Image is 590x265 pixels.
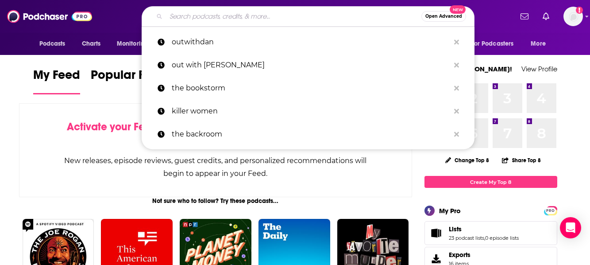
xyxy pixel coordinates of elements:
[117,38,148,50] span: Monitoring
[449,225,462,233] span: Lists
[484,235,485,241] span: ,
[421,11,466,22] button: Open AdvancedNew
[142,6,474,27] div: Search podcasts, credits, & more...
[142,77,474,100] a: the bookstorm
[91,67,166,94] a: Popular Feed
[172,100,450,123] p: killer women
[82,38,101,50] span: Charts
[19,197,413,205] div: Not sure who to follow? Try these podcasts...
[7,8,92,25] img: Podchaser - Follow, Share and Rate Podcasts
[576,7,583,14] svg: Add a profile image
[33,35,77,52] button: open menu
[439,207,461,215] div: My Pro
[539,9,553,24] a: Show notifications dropdown
[142,100,474,123] a: killer women
[521,65,557,73] a: View Profile
[39,38,66,50] span: Podcasts
[449,251,470,259] span: Exports
[563,7,583,26] span: Logged in as hconnor
[142,31,474,54] a: outwithdan
[172,123,450,146] p: the backroom
[449,225,519,233] a: Lists
[166,9,421,23] input: Search podcasts, credits, & more...
[517,9,532,24] a: Show notifications dropdown
[440,155,495,166] button: Change Top 8
[33,67,80,88] span: My Feed
[531,38,546,50] span: More
[142,123,474,146] a: the backroom
[172,77,450,100] p: the bookstorm
[485,235,519,241] a: 0 episode lists
[471,38,514,50] span: For Podcasters
[142,54,474,77] a: out with [PERSON_NAME]
[545,207,556,214] a: PRO
[466,35,527,52] button: open menu
[172,31,450,54] p: outwithdan
[425,14,462,19] span: Open Advanced
[560,217,581,238] div: Open Intercom Messenger
[64,121,368,146] div: by following Podcasts, Creators, Lists, and other Users!
[450,5,466,14] span: New
[33,67,80,94] a: My Feed
[563,7,583,26] button: Show profile menu
[64,154,368,180] div: New releases, episode reviews, guest credits, and personalized recommendations will begin to appe...
[91,67,166,88] span: Popular Feed
[172,54,450,77] p: out with dan
[501,152,541,169] button: Share Top 8
[111,35,160,52] button: open menu
[428,253,445,265] span: Exports
[428,227,445,239] a: Lists
[545,207,556,214] span: PRO
[76,35,106,52] a: Charts
[424,176,557,188] a: Create My Top 8
[67,120,158,133] span: Activate your Feed
[563,7,583,26] img: User Profile
[424,221,557,245] span: Lists
[524,35,557,52] button: open menu
[449,235,484,241] a: 23 podcast lists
